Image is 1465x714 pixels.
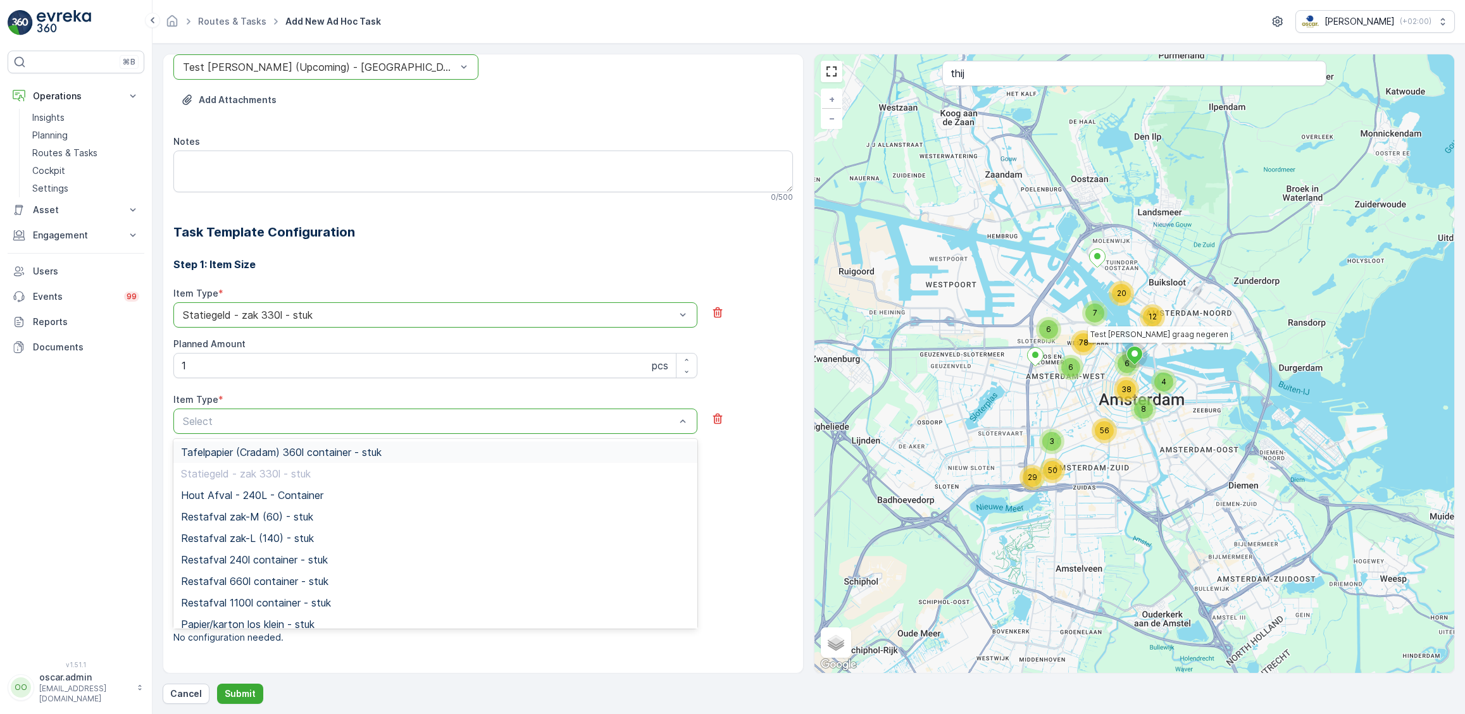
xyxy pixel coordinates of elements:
[1295,10,1455,33] button: [PERSON_NAME](+02:00)
[170,687,202,700] p: Cancel
[33,204,119,216] p: Asset
[771,192,793,202] p: 0 / 500
[39,684,130,704] p: [EMAIL_ADDRESS][DOMAIN_NAME]
[32,182,68,195] p: Settings
[173,223,793,242] h2: Task Template Configuration
[33,290,116,303] p: Events
[123,57,135,67] p: ⌘B
[199,94,277,106] p: Add Attachments
[37,10,91,35] img: logo_light-DOdMpM7g.png
[173,338,246,349] label: Planned Amount
[8,197,144,223] button: Asset
[1301,15,1319,28] img: basis-logo_rgb2x.png
[283,15,383,28] span: Add New Ad Hoc Task
[181,597,331,608] span: Restafval 1100l container - stuk
[822,109,841,128] a: Zoom Out
[32,129,68,142] p: Planning
[829,113,835,123] span: −
[32,147,97,159] p: Routes & Tasks
[1049,436,1054,446] span: 3
[8,83,144,109] button: Operations
[8,259,144,284] a: Users
[822,629,850,656] a: Layers
[8,335,144,360] a: Documents
[27,109,144,126] a: Insights
[33,341,139,354] p: Documents
[32,111,65,124] p: Insights
[1151,369,1176,395] div: 4
[1092,418,1117,443] div: 56
[181,554,328,565] span: Restafval 240l container - stuk
[1400,16,1431,27] p: ( +02:00 )
[822,90,841,109] a: Zoom In
[1117,288,1126,298] span: 20
[225,687,256,700] p: Submit
[181,619,315,630] span: Papier/karton los klein - stuk
[33,316,139,328] p: Reports
[1141,404,1146,414] span: 8
[1079,338,1088,347] span: 78
[173,394,218,405] label: Item Type
[1149,312,1157,321] span: 12
[32,164,65,177] p: Cockpit
[165,19,179,30] a: Homepage
[8,671,144,704] button: OOoscar.admin[EMAIL_ADDRESS][DOMAIN_NAME]
[173,631,793,644] p: No configuration needed.
[181,532,314,544] span: Restafval zak-L (140) - stuk
[1100,426,1109,435] span: 56
[33,90,119,102] p: Operations
[1131,397,1156,422] div: 8
[8,10,33,35] img: logo
[39,671,130,684] p: oscar.admin
[818,656,859,673] img: Google
[1040,458,1065,483] div: 50
[1039,429,1064,454] div: 3
[163,684,209,704] button: Cancel
[1036,317,1061,342] div: 6
[1121,385,1131,394] span: 38
[8,661,144,668] span: v 1.51.1
[942,61,1326,86] input: Search address or service points
[1019,465,1045,490] div: 29
[1046,324,1051,334] span: 6
[198,16,266,27] a: Routes & Tasks
[1114,377,1139,402] div: 38
[217,684,263,704] button: Submit
[27,144,144,162] a: Routes & Tasks
[1048,465,1057,475] span: 50
[33,265,139,278] p: Users
[173,136,200,147] label: Notes
[173,288,218,299] label: Item Type
[8,309,144,335] a: Reports
[181,511,313,522] span: Restafval zak-M (60) - stuk
[33,229,119,242] p: Engagement
[1161,377,1166,386] span: 4
[173,257,793,272] h3: Step 1: Item Size
[818,656,859,673] a: Open this area in Google Maps (opens a new window)
[1093,308,1097,317] span: 7
[181,446,382,458] span: Tafelpapier (Cradam) 360l container - stuk
[181,576,328,587] span: Restafval 660l container - stuk
[1114,351,1140,376] div: 6
[1028,472,1037,482] span: 29
[1109,281,1134,306] div: 20
[1058,355,1083,380] div: 6
[652,358,668,373] p: pcs
[8,223,144,248] button: Engagement
[829,94,835,104] span: +
[1071,330,1096,355] div: 78
[11,677,31,698] div: OO
[1140,304,1165,329] div: 12
[173,90,284,110] button: Upload File
[183,414,675,429] p: Select
[181,468,311,479] span: Statiegeld - zak 330l - stuk
[27,162,144,180] a: Cockpit
[127,292,137,302] p: 99
[181,489,323,501] span: Hout Afval - 240L - Container
[27,180,144,197] a: Settings
[27,126,144,144] a: Planning
[822,62,841,81] a: View Fullscreen
[1082,300,1107,326] div: 7
[8,284,144,309] a: Events99
[1325,15,1395,28] p: [PERSON_NAME]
